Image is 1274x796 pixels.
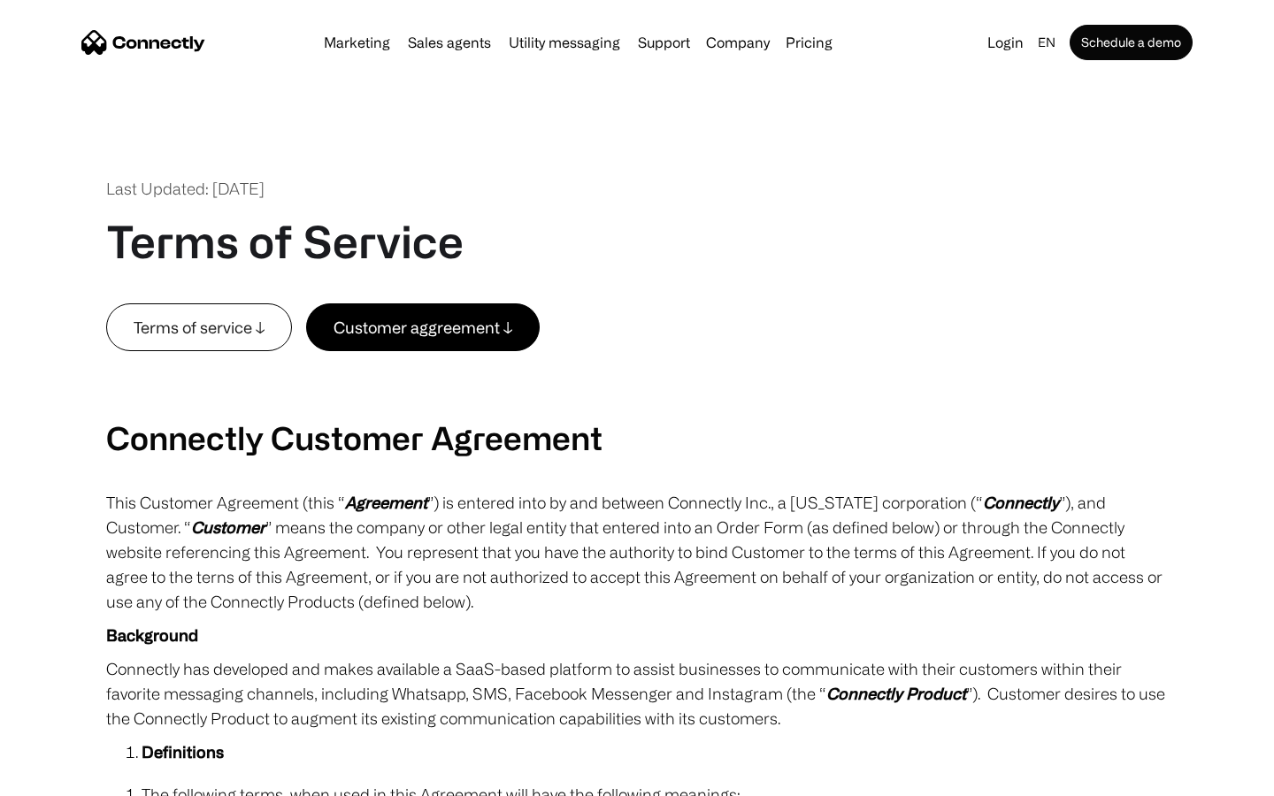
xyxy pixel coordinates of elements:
[106,418,1168,456] h2: Connectly Customer Agreement
[334,315,512,340] div: Customer aggreement ↓
[106,385,1168,409] p: ‍
[826,685,966,702] em: Connectly Product
[106,215,464,268] h1: Terms of Service
[106,177,265,201] div: Last Updated: [DATE]
[191,518,265,536] em: Customer
[502,35,627,50] a: Utility messaging
[18,763,106,790] aside: Language selected: English
[345,494,427,511] em: Agreement
[1038,30,1055,55] div: en
[980,30,1031,55] a: Login
[401,35,498,50] a: Sales agents
[317,35,397,50] a: Marketing
[983,494,1059,511] em: Connectly
[779,35,840,50] a: Pricing
[142,743,224,761] strong: Definitions
[631,35,697,50] a: Support
[106,626,198,644] strong: Background
[106,351,1168,376] p: ‍
[106,656,1168,731] p: Connectly has developed and makes available a SaaS-based platform to assist businesses to communi...
[35,765,106,790] ul: Language list
[134,315,265,340] div: Terms of service ↓
[106,490,1168,614] p: This Customer Agreement (this “ ”) is entered into by and between Connectly Inc., a [US_STATE] co...
[1070,25,1193,60] a: Schedule a demo
[706,30,770,55] div: Company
